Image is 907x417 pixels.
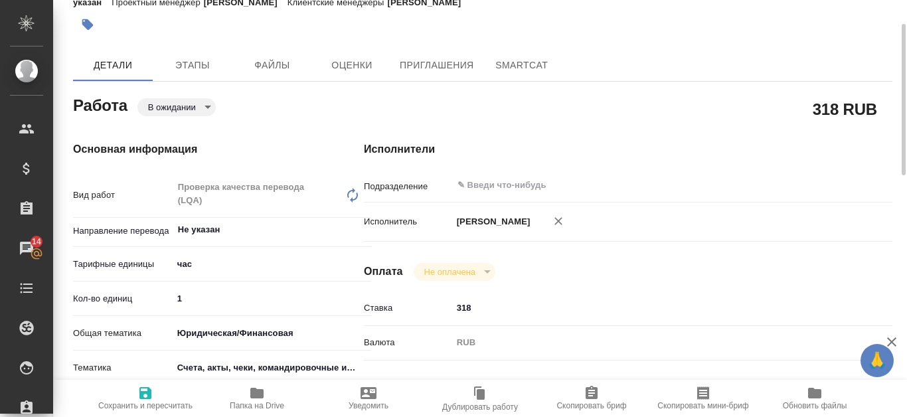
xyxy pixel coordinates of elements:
[320,57,384,74] span: Оценки
[313,380,424,417] button: Уведомить
[536,380,647,417] button: Скопировать бриф
[759,380,870,417] button: Обновить файлы
[424,380,536,417] button: Дублировать работу
[98,401,193,410] span: Сохранить и пересчитать
[364,336,452,349] p: Валюта
[866,347,888,375] span: 🙏
[173,322,372,345] div: Юридическая/Финансовая
[144,102,200,113] button: В ожидании
[73,189,173,202] p: Вид работ
[230,401,284,410] span: Папка на Drive
[73,327,173,340] p: Общая тематика
[137,98,216,116] div: В ожидании
[452,298,849,317] input: ✎ Введи что-нибудь
[861,344,894,377] button: 🙏
[81,57,145,74] span: Детали
[173,289,372,308] input: ✎ Введи что-нибудь
[73,258,173,271] p: Тарифные единицы
[364,141,892,157] h4: Исполнители
[452,215,531,228] p: [PERSON_NAME]
[349,401,388,410] span: Уведомить
[456,177,800,193] input: ✎ Введи что-нибудь
[364,264,403,280] h4: Оплата
[400,57,474,74] span: Приглашения
[657,401,748,410] span: Скопировать мини-бриф
[647,380,759,417] button: Скопировать мини-бриф
[452,331,849,354] div: RUB
[364,215,452,228] p: Исполнитель
[73,224,173,238] p: Направление перевода
[414,263,495,281] div: В ожидании
[783,401,847,410] span: Обновить файлы
[173,253,372,276] div: час
[841,184,844,187] button: Open
[161,57,224,74] span: Этапы
[364,180,452,193] p: Подразделение
[240,57,304,74] span: Файлы
[73,92,127,116] h2: Работа
[364,301,452,315] p: Ставка
[490,57,554,74] span: SmartCat
[73,361,173,375] p: Тематика
[173,357,372,379] div: Счета, акты, чеки, командировочные и таможенные документы
[556,401,626,410] span: Скопировать бриф
[90,380,201,417] button: Сохранить и пересчитать
[73,292,173,305] p: Кол-во единиц
[73,10,102,39] button: Добавить тэг
[813,98,877,120] h2: 318 RUB
[201,380,313,417] button: Папка на Drive
[24,235,49,248] span: 14
[544,207,573,236] button: Удалить исполнителя
[420,266,479,278] button: Не оплачена
[442,402,518,412] span: Дублировать работу
[3,232,50,265] a: 14
[73,141,311,157] h4: Основная информация
[364,228,367,231] button: Open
